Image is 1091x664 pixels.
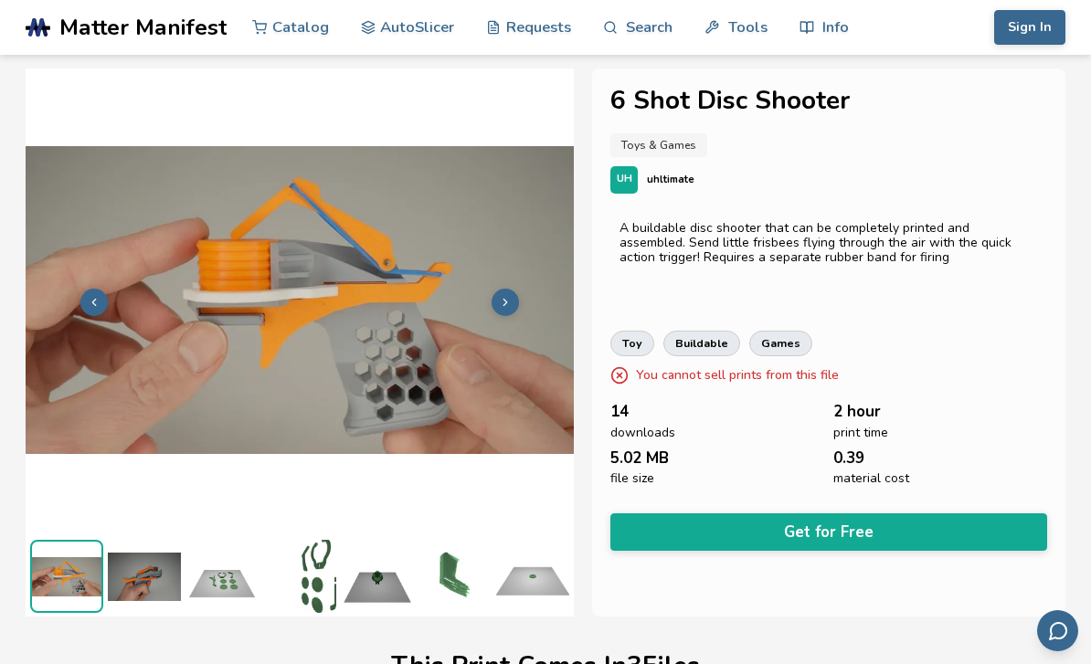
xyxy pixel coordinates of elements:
p: uhltimate [647,170,694,189]
p: You cannot sell prints from this file [636,365,839,385]
span: 14 [610,403,629,420]
button: Get for Free [610,513,1047,551]
img: frame-logo_3D_Preview [418,540,492,613]
a: games [749,331,812,356]
span: UH [617,174,632,185]
span: file size [610,471,654,486]
span: Matter Manifest [59,15,227,40]
button: Send feedback via email [1037,610,1078,651]
span: material cost [833,471,909,486]
img: Non-Frame-PIP_Print_Bed_Preview [185,540,259,613]
a: Toys & Games [610,133,707,157]
img: frame-logo_Print_Bed_Preview [341,540,414,613]
a: toy [610,331,654,356]
span: 0.39 [833,449,864,467]
a: buildable [663,331,740,356]
span: 2 hour [833,403,881,420]
button: Sign In [994,10,1065,45]
div: A buildable disc shooter that can be completely printed and assembled. Send little frisbees flyin... [620,221,1038,265]
span: downloads [610,426,675,440]
img: disc-single_Print_Bed_Preview [496,540,569,613]
h1: 6 Shot Disc Shooter [610,87,1047,115]
img: Non-Frame-PIP_3D_Preview [263,540,336,613]
span: print time [833,426,888,440]
span: 5.02 MB [610,449,669,467]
